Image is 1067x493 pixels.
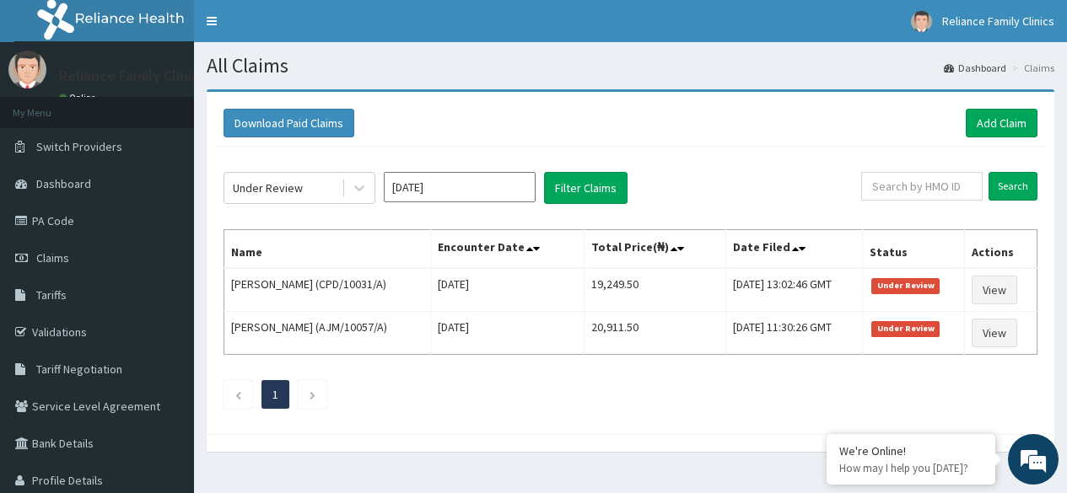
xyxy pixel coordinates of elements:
td: 20,911.50 [584,312,725,355]
button: Download Paid Claims [224,109,354,137]
a: Online [59,92,100,104]
p: Reliance Family Clinics [59,68,206,83]
span: Dashboard [36,176,91,191]
td: [DATE] 13:02:46 GMT [725,268,862,312]
a: Add Claim [966,109,1037,137]
a: View [972,319,1017,347]
span: Switch Providers [36,139,122,154]
input: Select Month and Year [384,172,536,202]
input: Search by HMO ID [861,172,983,201]
td: [DATE] [430,268,584,312]
img: User Image [911,11,932,32]
div: We're Online! [839,443,983,458]
div: Under Review [233,180,303,196]
li: Claims [1008,61,1054,75]
td: [PERSON_NAME] (AJM/10057/A) [224,312,431,355]
th: Name [224,230,431,269]
span: Tariff Negotiation [36,362,122,377]
td: [PERSON_NAME] (CPD/10031/A) [224,268,431,312]
th: Status [863,230,965,269]
td: 19,249.50 [584,268,725,312]
a: Next page [309,387,316,402]
img: User Image [8,51,46,88]
input: Search [989,172,1037,201]
span: Under Review [871,278,940,293]
th: Date Filed [725,230,862,269]
button: Filter Claims [544,172,628,204]
th: Total Price(₦) [584,230,725,269]
th: Actions [964,230,1037,269]
a: Dashboard [944,61,1006,75]
a: Page 1 is your current page [272,387,278,402]
span: Reliance Family Clinics [942,13,1054,29]
td: [DATE] [430,312,584,355]
td: [DATE] 11:30:26 GMT [725,312,862,355]
a: View [972,276,1017,304]
th: Encounter Date [430,230,584,269]
span: Tariffs [36,287,67,303]
a: Previous page [234,387,242,402]
p: How may I help you today? [839,461,983,475]
h1: All Claims [207,55,1054,77]
span: Claims [36,250,69,265]
span: Under Review [871,321,940,336]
